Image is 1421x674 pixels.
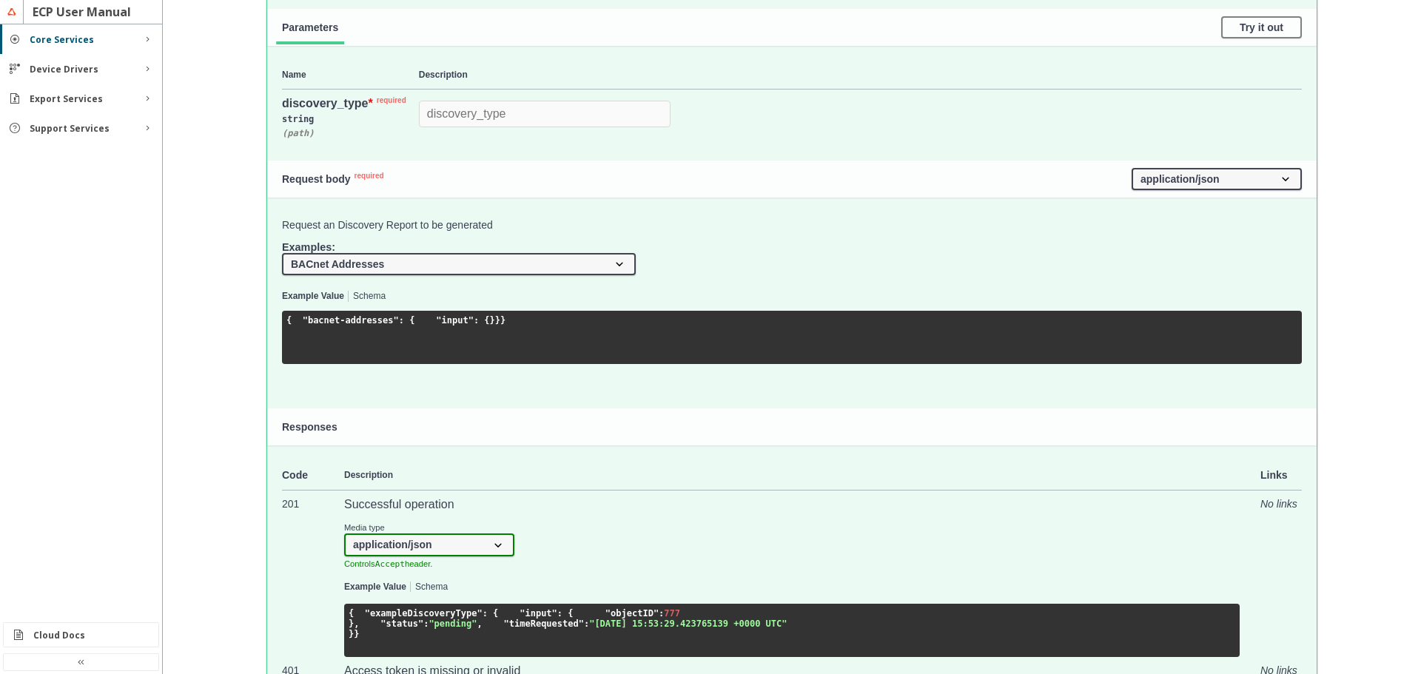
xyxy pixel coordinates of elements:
[282,421,1302,433] h4: Responses
[664,608,680,619] span: 777
[344,533,514,556] select: Media Type
[282,241,335,253] span: Examples:
[303,315,399,326] span: "bacnet-addresses"
[375,559,405,569] code: Accept
[1221,16,1302,38] button: Try it out
[282,61,419,90] th: Name
[282,97,410,110] div: discovery_type
[365,608,483,619] span: "exampleDiscoveryType"
[344,460,1240,491] td: Description
[399,315,415,326] span: : {
[282,491,344,658] td: 201
[477,619,482,629] span: ,
[282,291,344,302] button: Example Value
[504,619,584,629] span: "timeRequested"
[344,523,514,532] small: Media type
[419,61,1302,90] th: Description
[520,608,557,619] span: "input"
[589,619,787,629] span: "[DATE] 15:53:29.423765139 +0000 UTC"
[282,173,1132,185] h4: Request body
[344,498,1240,511] p: Successful operation
[282,21,338,33] span: Parameters
[436,315,474,326] span: "input"
[344,582,406,593] button: Example Value
[415,582,448,593] button: Schema
[659,608,664,619] span: :
[1240,460,1302,491] td: Links
[282,460,344,491] td: Code
[1132,168,1302,190] select: Request content type
[605,608,659,619] span: "objectID"
[349,608,354,619] span: {
[483,608,499,619] span: : {
[474,315,495,326] span: : {}
[282,110,419,128] div: string
[419,101,671,127] input: discovery_type
[423,619,429,629] span: :
[353,291,386,302] button: Schema
[1260,498,1297,510] i: No links
[286,315,292,326] span: {
[584,619,589,629] span: :
[282,219,1302,231] p: Request an Discovery Report to be generated
[344,559,432,568] small: Controls header.
[282,128,419,138] div: ( path )
[286,315,505,326] code: } }
[429,619,477,629] span: "pending"
[557,608,574,619] span: : {
[349,608,787,639] code: }, } }
[380,619,423,629] span: "status"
